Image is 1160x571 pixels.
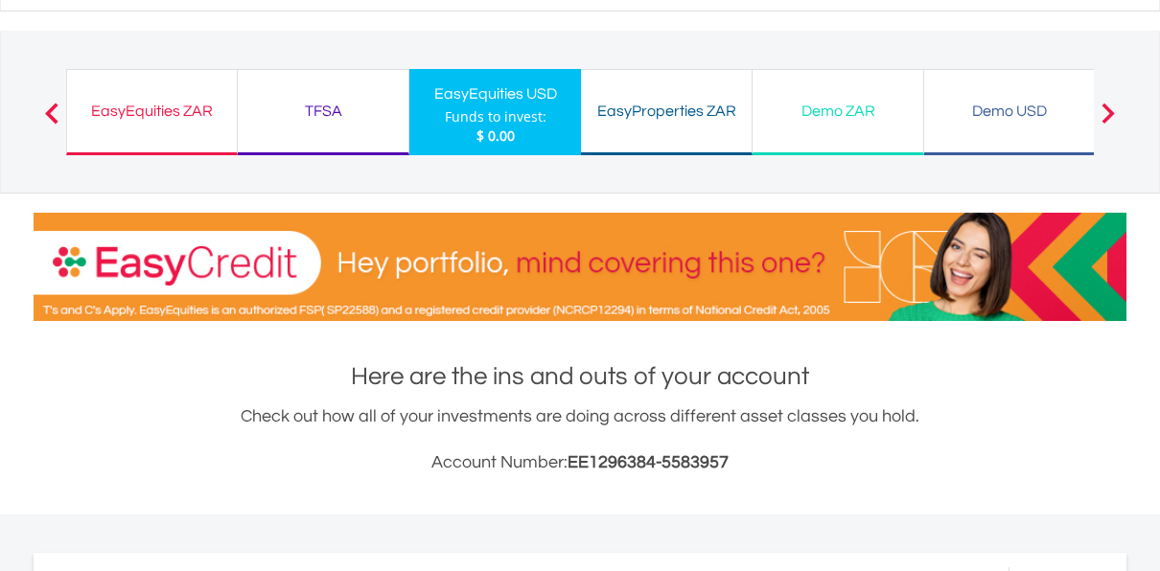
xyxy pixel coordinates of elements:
[249,98,397,125] div: TFSA
[34,449,1126,476] h3: Account Number:
[34,213,1126,321] img: EasyCredit Promotion Banner
[592,98,740,125] div: EasyProperties ZAR
[568,453,729,471] span: EE1296384-5583957
[1089,112,1127,131] button: Next
[445,107,546,126] div: Funds to invest:
[33,112,71,131] button: Previous
[34,359,1126,394] h1: Here are the ins and outs of your account
[421,80,569,107] div: EasyEquities USD
[764,98,912,125] div: Demo ZAR
[79,98,225,125] div: EasyEquities ZAR
[936,98,1083,125] div: Demo USD
[476,126,515,145] span: $ 0.00
[34,403,1126,476] div: Check out how all of your investments are doing across different asset classes you hold.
